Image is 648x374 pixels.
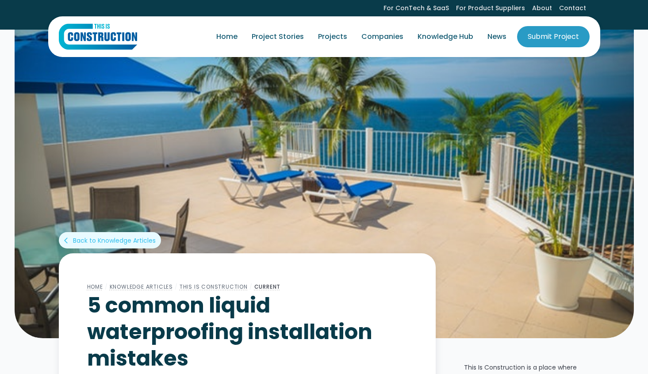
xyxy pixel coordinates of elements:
[73,236,156,245] div: Back to Knowledge Articles
[180,283,248,290] a: This Is Construction
[87,283,103,290] a: Home
[517,26,590,47] a: Submit Project
[254,283,281,290] a: Current
[480,24,514,49] a: News
[354,24,410,49] a: Companies
[64,236,71,245] div: arrow_back_ios
[110,283,173,290] a: Knowledge Articles
[173,282,180,292] div: /
[245,24,311,49] a: Project Stories
[209,24,245,49] a: Home
[15,29,634,338] img: 5 common liquid waterproofing installation mistakes
[528,31,579,42] div: Submit Project
[59,23,137,50] a: home
[87,292,407,372] h1: 5 common liquid waterproofing installation mistakes
[410,24,480,49] a: Knowledge Hub
[248,282,254,292] div: /
[59,232,161,248] a: arrow_back_iosBack to Knowledge Articles
[59,23,137,50] img: This Is Construction Logo
[103,282,110,292] div: /
[311,24,354,49] a: Projects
